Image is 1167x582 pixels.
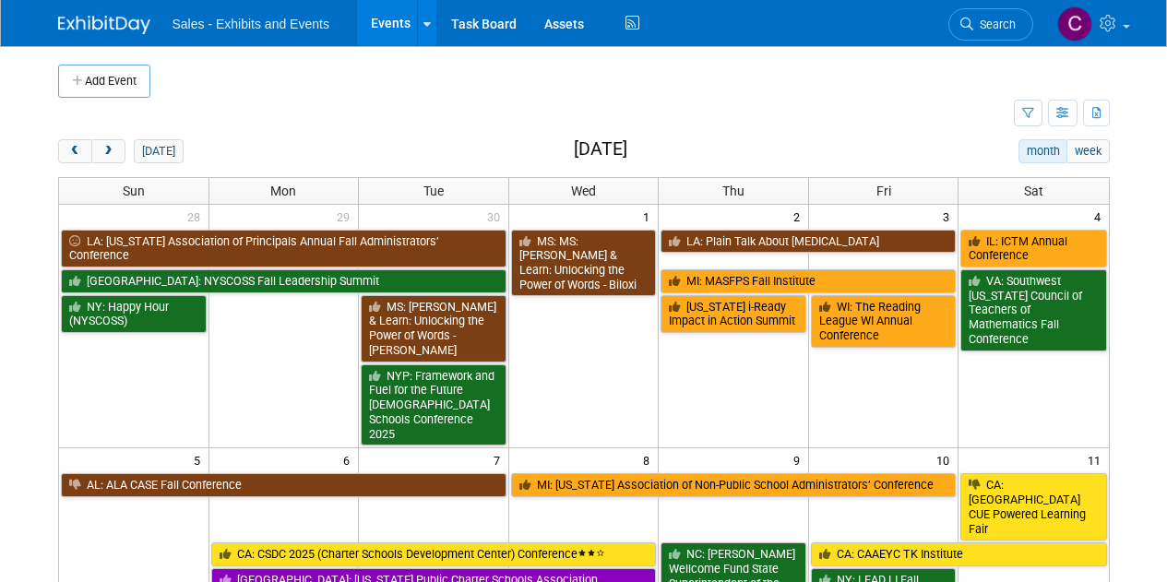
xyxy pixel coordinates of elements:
[485,205,508,228] span: 30
[948,8,1033,41] a: Search
[211,542,657,566] a: CA: CSDC 2025 (Charter Schools Development Center) Conference
[571,184,596,198] span: Wed
[641,205,658,228] span: 1
[423,184,444,198] span: Tue
[574,139,627,160] h2: [DATE]
[58,139,92,163] button: prev
[341,448,358,471] span: 6
[935,448,958,471] span: 10
[960,269,1106,351] a: VA: Southwest [US_STATE] Council of Teachers of Mathematics Fall Conference
[492,448,508,471] span: 7
[1086,448,1109,471] span: 11
[960,473,1106,540] a: CA: [GEOGRAPHIC_DATA] CUE Powered Learning Fair
[661,269,956,293] a: MI: MASFPS Fall Institute
[960,230,1106,267] a: IL: ICTM Annual Conference
[1066,139,1109,163] button: week
[1018,139,1067,163] button: month
[173,17,329,31] span: Sales - Exhibits and Events
[661,230,956,254] a: LA: Plain Talk About [MEDICAL_DATA]
[134,139,183,163] button: [DATE]
[270,184,296,198] span: Mon
[973,18,1016,31] span: Search
[511,230,657,297] a: MS: MS: [PERSON_NAME] & Learn: Unlocking the Power of Words - Biloxi
[1057,6,1092,42] img: Christine Lurz
[61,269,506,293] a: [GEOGRAPHIC_DATA]: NYSCOSS Fall Leadership Summit
[335,205,358,228] span: 29
[661,295,806,333] a: [US_STATE] i-Ready Impact in Action Summit
[61,473,506,497] a: AL: ALA CASE Fall Conference
[123,184,145,198] span: Sun
[91,139,125,163] button: next
[722,184,744,198] span: Thu
[58,16,150,34] img: ExhibitDay
[185,205,208,228] span: 28
[1092,205,1109,228] span: 4
[192,448,208,471] span: 5
[941,205,958,228] span: 3
[61,295,207,333] a: NY: Happy Hour (NYSCOSS)
[641,448,658,471] span: 8
[61,230,506,267] a: LA: [US_STATE] Association of Principals Annual Fall Administrators’ Conference
[876,184,891,198] span: Fri
[811,542,1107,566] a: CA: CAAEYC TK Institute
[792,448,808,471] span: 9
[58,65,150,98] button: Add Event
[511,473,957,497] a: MI: [US_STATE] Association of Non-Public School Administrators’ Conference
[361,295,506,362] a: MS: [PERSON_NAME] & Learn: Unlocking the Power of Words - [PERSON_NAME]
[361,364,506,446] a: NYP: Framework and Fuel for the Future [DEMOGRAPHIC_DATA] Schools Conference 2025
[792,205,808,228] span: 2
[811,295,957,348] a: WI: The Reading League WI Annual Conference
[1024,184,1043,198] span: Sat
